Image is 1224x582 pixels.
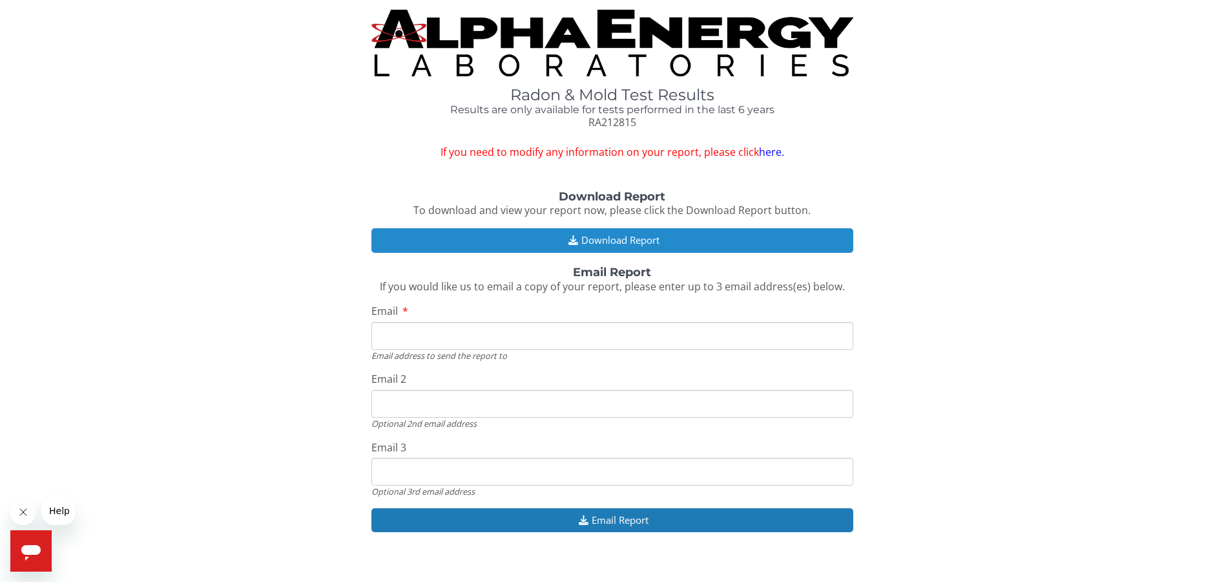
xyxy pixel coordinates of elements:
[10,499,36,525] iframe: Close message
[371,440,406,455] span: Email 3
[371,486,853,497] div: Optional 3rd email address
[573,265,651,279] strong: Email Report
[371,350,853,361] div: Email address to send the report to
[41,497,76,525] iframe: Message from company
[371,10,853,76] img: TightCrop.jpg
[413,203,811,217] span: To download and view your report now, please click the Download Report button.
[380,279,845,294] span: If you would like us to email a copy of your report, please enter up to 3 email address(es) below.
[10,530,52,572] iframe: Button to launch messaging window
[371,145,853,160] span: If you need to modify any information on your report, please click
[371,104,853,116] h4: Results are only available for tests performed in the last 6 years
[371,87,853,103] h1: Radon & Mold Test Results
[371,304,398,318] span: Email
[371,508,853,532] button: Email Report
[588,115,636,129] span: RA212815
[371,418,853,429] div: Optional 2nd email address
[759,145,784,159] a: here.
[559,189,665,204] strong: Download Report
[371,372,406,386] span: Email 2
[371,228,853,252] button: Download Report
